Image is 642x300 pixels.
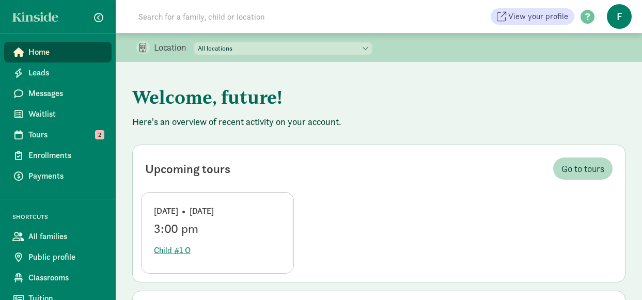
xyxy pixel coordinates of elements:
a: Leads [4,62,112,83]
span: Payments [28,170,103,182]
div: [DATE] • [DATE] [154,205,281,217]
span: All families [28,230,103,243]
a: Go to tours [553,157,613,180]
h1: Welcome, future! [132,78,625,116]
a: Enrollments [4,145,112,166]
p: Here's an overview of recent activity on your account. [132,116,625,128]
span: Tours [28,129,103,141]
a: All families [4,226,112,247]
button: Child #1 O [154,240,191,261]
div: Upcoming tours [145,160,230,178]
a: Payments [4,166,112,186]
a: Home [4,42,112,62]
span: Messages [28,87,103,100]
a: Public profile [4,247,112,267]
a: Messages [4,83,112,104]
a: Waitlist [4,104,112,124]
span: Enrollments [28,149,103,162]
p: Location [154,41,194,54]
iframe: Chat Widget [590,250,642,300]
span: Home [28,46,103,58]
input: Search for a family, child or location [132,6,422,27]
a: View your profile [491,8,574,25]
span: Leads [28,67,103,79]
a: Classrooms [4,267,112,288]
span: Go to tours [561,162,604,176]
span: View your profile [508,10,568,23]
span: Public profile [28,251,103,263]
div: 3:00 pm [154,222,281,236]
span: Waitlist [28,108,103,120]
span: Child #1 O [154,244,191,257]
span: Classrooms [28,272,103,284]
a: Tours 2 [4,124,112,145]
span: f [607,4,632,29]
span: 2 [95,130,104,139]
